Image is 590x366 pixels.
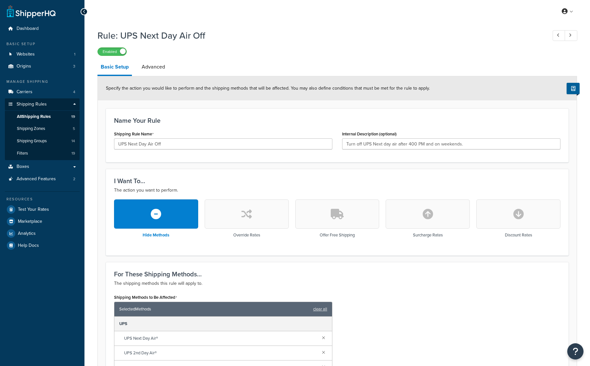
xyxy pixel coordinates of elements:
[5,173,80,185] a: Advanced Features2
[505,233,532,237] h3: Discount Rates
[138,59,168,75] a: Advanced
[5,173,80,185] li: Advanced Features
[5,240,80,251] a: Help Docs
[5,135,80,147] li: Shipping Groups
[114,280,560,287] p: The shipping methods this rule will apply to.
[5,123,80,135] li: Shipping Zones
[119,305,310,314] span: Selected Methods
[114,177,560,184] h3: I Want To...
[5,60,80,72] a: Origins3
[5,79,80,84] div: Manage Shipping
[18,243,39,248] span: Help Docs
[18,231,36,236] span: Analytics
[114,186,560,194] p: The action you want to perform.
[73,89,75,95] span: 4
[553,30,565,41] a: Previous Record
[17,52,35,57] span: Websites
[17,89,32,95] span: Carriers
[313,305,327,314] a: clear all
[17,26,39,32] span: Dashboard
[17,138,47,144] span: Shipping Groups
[233,233,260,237] h3: Override Rates
[5,41,80,47] div: Basic Setup
[17,151,28,156] span: Filters
[114,317,332,331] div: UPS
[73,176,75,182] span: 2
[114,271,560,278] h3: For These Shipping Methods...
[17,102,47,107] span: Shipping Rules
[17,114,51,120] span: All Shipping Rules
[5,98,80,110] a: Shipping Rules
[5,228,80,239] a: Analytics
[124,348,317,358] span: UPS 2nd Day Air®
[106,85,430,92] span: Specify the action you would like to perform and the shipping methods that will be affected. You ...
[17,164,29,170] span: Boxes
[124,334,317,343] span: UPS Next Day Air®
[5,86,80,98] a: Carriers4
[342,132,397,136] label: Internal Description (optional)
[71,151,75,156] span: 19
[17,176,56,182] span: Advanced Features
[73,126,75,132] span: 5
[5,86,80,98] li: Carriers
[18,219,42,224] span: Marketplace
[18,207,49,212] span: Test Your Rates
[5,48,80,60] li: Websites
[114,132,154,137] label: Shipping Rule Name
[5,161,80,173] a: Boxes
[74,52,75,57] span: 1
[5,196,80,202] div: Resources
[567,83,580,94] button: Show Help Docs
[5,135,80,147] a: Shipping Groups14
[17,64,31,69] span: Origins
[567,343,584,360] button: Open Resource Center
[5,147,80,159] li: Filters
[5,98,80,160] li: Shipping Rules
[5,60,80,72] li: Origins
[5,204,80,215] a: Test Your Rates
[114,295,177,300] label: Shipping Methods to Be Affected
[565,30,577,41] a: Next Record
[17,126,45,132] span: Shipping Zones
[114,117,560,124] h3: Name Your Rule
[5,111,80,123] a: AllShipping Rules19
[413,233,443,237] h3: Surcharge Rates
[5,48,80,60] a: Websites1
[71,138,75,144] span: 14
[5,216,80,227] a: Marketplace
[5,147,80,159] a: Filters19
[5,123,80,135] a: Shipping Zones5
[5,23,80,35] a: Dashboard
[97,29,541,42] h1: Rule: UPS Next Day Air Off
[73,64,75,69] span: 3
[143,233,169,237] h3: Hide Methods
[97,59,132,76] a: Basic Setup
[320,233,355,237] h3: Offer Free Shipping
[98,48,126,56] label: Enabled
[71,114,75,120] span: 19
